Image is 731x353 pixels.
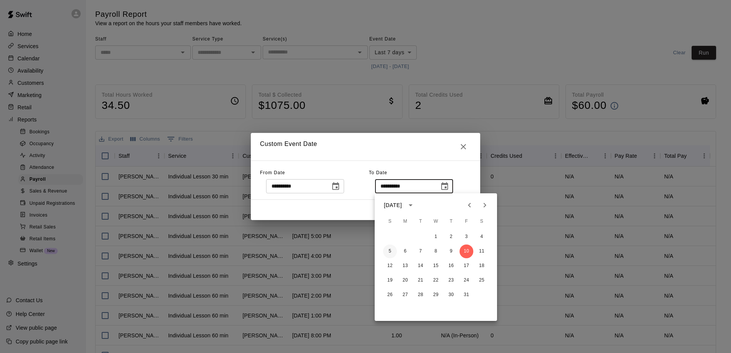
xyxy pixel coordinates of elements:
[429,230,443,244] button: 1
[369,170,387,175] span: To Date
[460,214,473,229] span: Friday
[414,274,427,287] button: 21
[437,179,452,194] button: Choose date, selected date is Oct 10, 2025
[475,259,489,273] button: 18
[444,245,458,258] button: 9
[398,245,412,258] button: 6
[477,198,492,213] button: Next month
[429,245,443,258] button: 8
[429,288,443,302] button: 29
[460,230,473,244] button: 3
[456,139,471,154] button: Close
[475,230,489,244] button: 4
[444,274,458,287] button: 23
[251,133,480,160] h2: Custom Event Date
[398,274,412,287] button: 20
[414,214,427,229] span: Tuesday
[383,245,397,258] button: 5
[414,245,427,258] button: 7
[460,245,473,258] button: 10
[475,245,489,258] button: 11
[398,259,412,273] button: 13
[462,198,477,213] button: Previous month
[398,214,412,229] span: Monday
[383,288,397,302] button: 26
[460,259,473,273] button: 17
[414,288,427,302] button: 28
[383,259,397,273] button: 12
[414,259,427,273] button: 14
[475,274,489,287] button: 25
[384,201,402,209] div: [DATE]
[328,179,343,194] button: Choose date, selected date is Oct 3, 2025
[460,274,473,287] button: 24
[475,214,489,229] span: Saturday
[460,288,473,302] button: 31
[429,274,443,287] button: 22
[260,170,285,175] span: From Date
[444,288,458,302] button: 30
[444,259,458,273] button: 16
[404,199,417,212] button: calendar view is open, switch to year view
[383,214,397,229] span: Sunday
[429,214,443,229] span: Wednesday
[383,274,397,287] button: 19
[444,214,458,229] span: Thursday
[444,230,458,244] button: 2
[398,288,412,302] button: 27
[429,259,443,273] button: 15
